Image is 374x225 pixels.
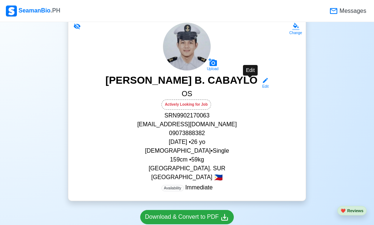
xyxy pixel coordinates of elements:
img: Logo [6,6,17,17]
div: Edit [259,84,269,89]
h5: OS [77,89,297,99]
p: [DEMOGRAPHIC_DATA] • Single [77,146,297,155]
a: Download & Convert to PDF [140,210,234,224]
p: SRN 9902170063 [77,111,297,120]
div: Download & Convert to PDF [145,213,229,222]
div: Actively Looking for Job [161,99,211,110]
p: [GEOGRAPHIC_DATA] [77,173,297,182]
span: Messages [338,7,366,15]
div: Upload [207,67,219,71]
span: heart [341,208,346,213]
h3: [PERSON_NAME] B. CABAYLO [105,74,257,89]
p: [EMAIL_ADDRESS][DOMAIN_NAME] [77,120,297,129]
div: Change [289,30,302,36]
p: 09073888382 [77,129,297,138]
div: Edit [243,65,258,76]
p: 159 cm • 59 kg [77,155,297,164]
span: .PH [51,7,61,14]
p: [GEOGRAPHIC_DATA]. SUR [77,164,297,173]
span: 🇵🇭 [214,174,223,181]
button: heartReviews [337,206,367,216]
span: Availability [161,185,184,191]
div: SeamanBio [6,6,60,17]
p: [DATE] • 26 yo [77,138,297,146]
p: Immediate [161,183,213,192]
